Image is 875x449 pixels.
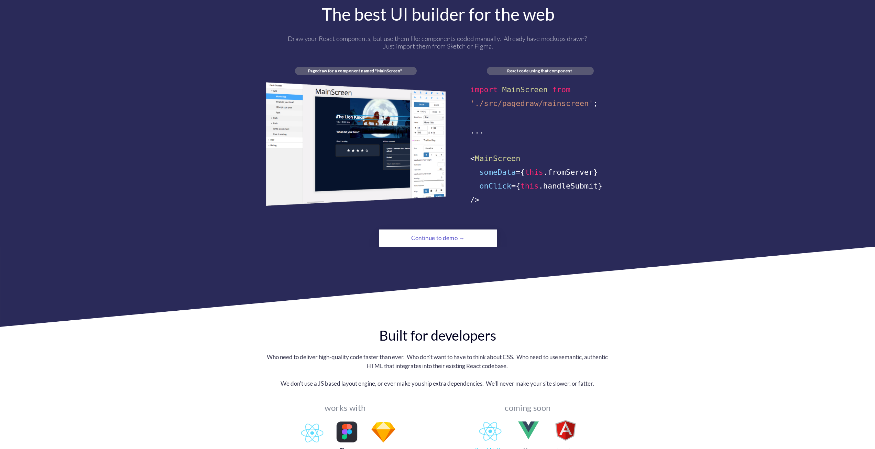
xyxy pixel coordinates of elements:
div: Who need to deliver high-quality code faster than ever. Who don't want to have to think about CSS... [265,353,609,370]
div: Draw your React components, but use them like components coded manually. Already have mockups dra... [284,35,592,50]
img: image.png [335,420,359,444]
img: 1786119702726483-1511943211646-D4982605-43E9-48EC-9604-858B5CF597D3.png [479,422,502,441]
div: Continue to demo → [398,231,478,245]
span: someData [479,168,516,177]
img: image.png [266,82,446,206]
div: Pagedraw for a component named "MainScreen" [295,68,415,73]
span: MainScreen [475,154,520,163]
img: image.png [371,422,395,442]
span: from [552,85,570,94]
div: ... [470,124,610,138]
div: ={ .fromServer} [470,165,610,179]
img: image.png [518,420,539,441]
div: We don't use a JS based layout engine, or ever make you ship extra dependencies. We'll never make... [265,379,609,388]
a: Continue to demo → [379,229,497,247]
div: Built for developers [328,327,547,344]
span: onClick [479,182,511,190]
img: 1786119702726483-1511943211646-D4982605-43E9-48EC-9604-858B5CF597D3.png [301,424,324,442]
div: works with [321,406,370,410]
span: this [520,182,538,190]
span: './src/pagedraw/mainscreen' [470,99,593,108]
span: import [470,85,497,94]
div: ={ .handleSubmit} [470,179,610,193]
div: ; [470,97,610,110]
div: React code using that component [487,68,592,73]
div: < [470,152,610,165]
div: The best UI builder for the web [266,6,610,23]
span: MainScreen [502,85,548,94]
div: coming soon [500,406,555,410]
div: /> [470,193,610,207]
span: this [525,168,543,177]
img: image.png [555,420,576,441]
